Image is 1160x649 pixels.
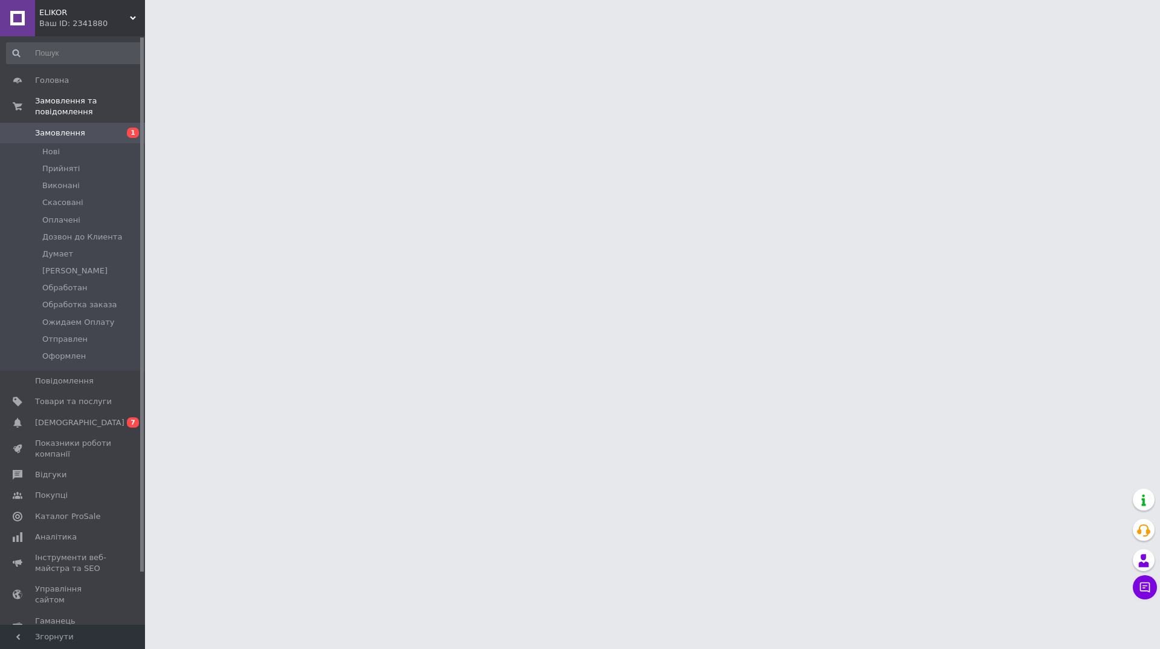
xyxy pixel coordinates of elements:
span: Обработка заказа [42,299,117,310]
span: Прийняті [42,163,80,174]
span: Оформлен [42,351,86,362]
span: [DEMOGRAPHIC_DATA] [35,417,124,428]
button: Чат з покупцем [1133,575,1157,599]
span: [PERSON_NAME] [42,266,108,276]
span: Скасовані [42,197,83,208]
span: Замовлення [35,128,85,139]
input: Пошук [6,42,143,64]
span: Головна [35,75,69,86]
span: Аналітика [35,532,77,543]
span: Оплачені [42,215,80,226]
span: Товари та послуги [35,396,112,407]
span: Управління сайтом [35,584,112,605]
span: Каталог ProSale [35,511,100,522]
span: Нові [42,146,60,157]
span: 1 [127,128,139,138]
span: Відгуки [35,469,66,480]
span: Покупці [35,490,68,501]
span: Дозвон до Клиента [42,232,122,243]
span: Показники роботи компанії [35,438,112,460]
span: Отправлен [42,334,88,345]
span: 7 [127,417,139,428]
span: Думает [42,249,73,259]
span: Повідомлення [35,376,94,386]
span: Інструменти веб-майстра та SEO [35,552,112,574]
span: Виконані [42,180,80,191]
span: ELIKOR [39,7,130,18]
span: Обработан [42,282,87,293]
span: Гаманець компанії [35,616,112,638]
span: Ожидаем Оплату [42,317,115,328]
div: Ваш ID: 2341880 [39,18,145,29]
span: Замовлення та повідомлення [35,96,145,117]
